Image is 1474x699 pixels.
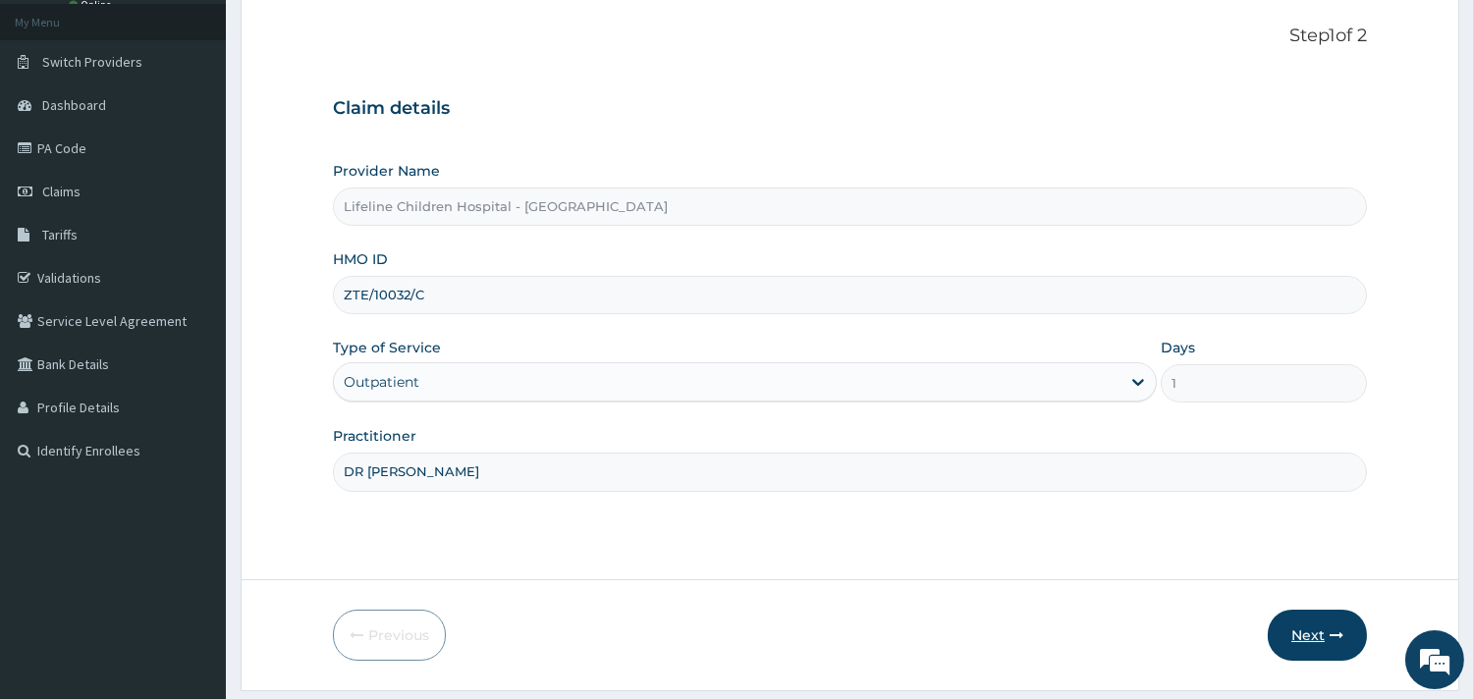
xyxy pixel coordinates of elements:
[42,226,78,243] span: Tariffs
[42,183,81,200] span: Claims
[114,219,271,417] span: We're online!
[333,26,1367,47] p: Step 1 of 2
[333,338,441,357] label: Type of Service
[10,479,374,548] textarea: Type your message and hit 'Enter'
[42,96,106,114] span: Dashboard
[42,53,142,71] span: Switch Providers
[322,10,369,57] div: Minimize live chat window
[102,110,330,135] div: Chat with us now
[333,426,416,446] label: Practitioner
[344,372,419,392] div: Outpatient
[333,161,440,181] label: Provider Name
[1268,610,1367,661] button: Next
[1161,338,1195,357] label: Days
[333,610,446,661] button: Previous
[333,453,1367,491] input: Enter Name
[333,276,1367,314] input: Enter HMO ID
[36,98,80,147] img: d_794563401_company_1708531726252_794563401
[333,98,1367,120] h3: Claim details
[333,249,388,269] label: HMO ID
